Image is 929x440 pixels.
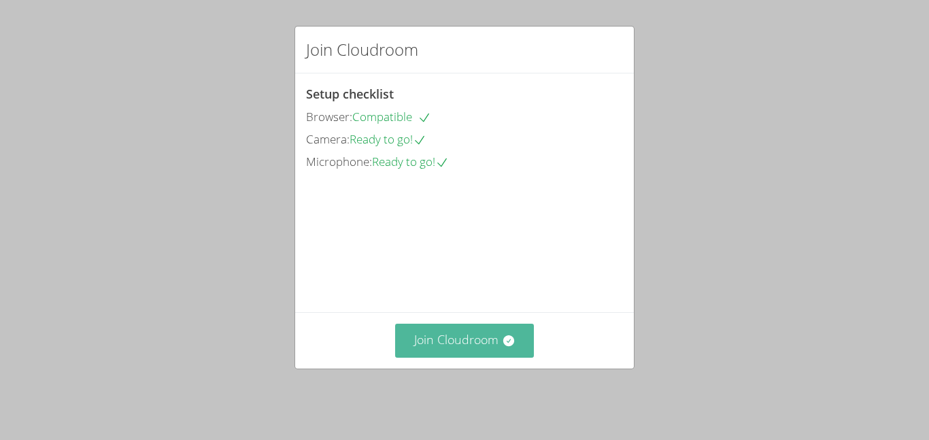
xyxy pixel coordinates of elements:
span: Setup checklist [306,86,394,102]
span: Microphone: [306,154,372,169]
button: Join Cloudroom [395,324,535,357]
span: Ready to go! [372,154,449,169]
span: Camera: [306,131,350,147]
span: Browser: [306,109,352,124]
span: Compatible [352,109,431,124]
h2: Join Cloudroom [306,37,418,62]
span: Ready to go! [350,131,426,147]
